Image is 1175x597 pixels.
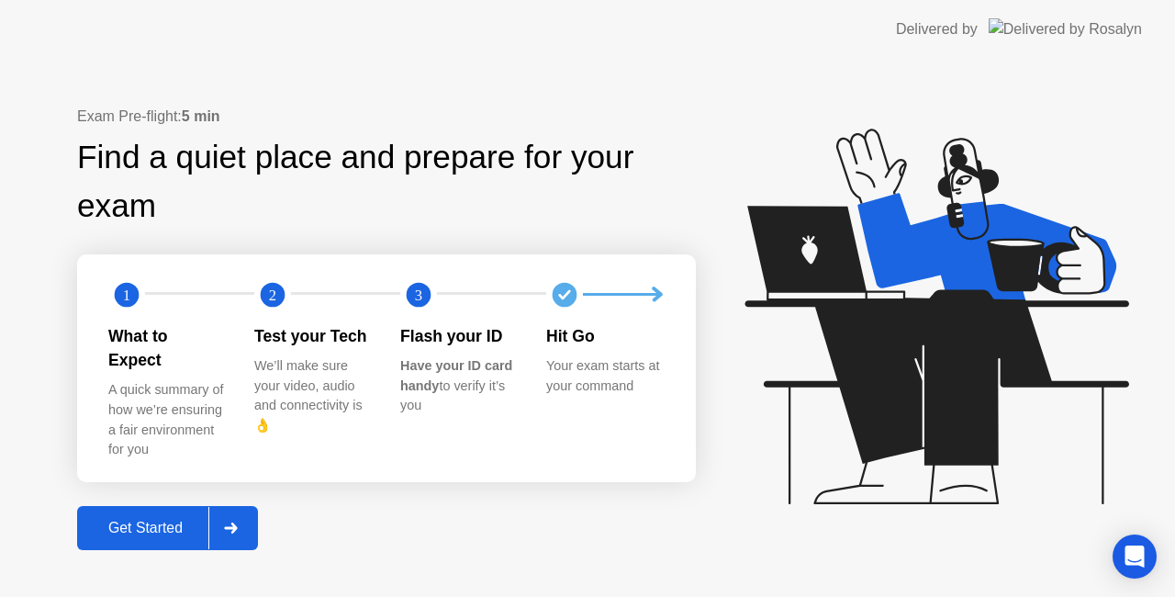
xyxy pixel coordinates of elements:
text: 1 [123,286,130,303]
b: 5 min [182,108,220,124]
div: Your exam starts at your command [546,356,663,396]
text: 3 [415,286,422,303]
div: Test your Tech [254,324,371,348]
div: Open Intercom Messenger [1113,535,1157,579]
div: Find a quiet place and prepare for your exam [77,133,696,231]
div: A quick summary of how we’re ensuring a fair environment for you [108,380,225,459]
img: Delivered by Rosalyn [989,18,1142,39]
div: We’ll make sure your video, audio and connectivity is 👌 [254,356,371,435]
text: 2 [269,286,276,303]
div: to verify it’s you [400,356,517,416]
div: What to Expect [108,324,225,373]
b: Have your ID card handy [400,358,512,393]
div: Get Started [83,520,208,536]
button: Get Started [77,506,258,550]
div: Delivered by [896,18,978,40]
div: Exam Pre-flight: [77,106,696,128]
div: Hit Go [546,324,663,348]
div: Flash your ID [400,324,517,348]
